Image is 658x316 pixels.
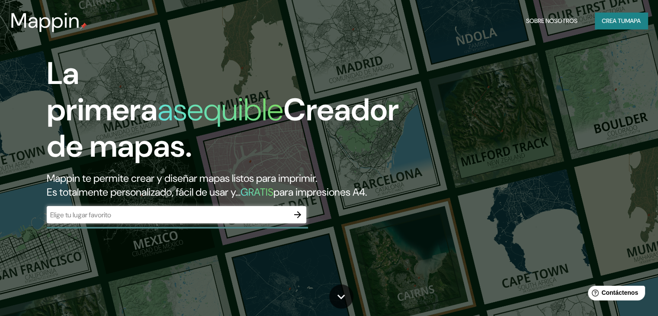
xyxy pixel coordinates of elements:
button: Sobre nosotros [523,13,581,29]
img: pin de mapeo [80,23,87,29]
font: para impresiones A4. [273,185,367,199]
font: GRATIS [241,185,273,199]
font: Es totalmente personalizado, fácil de usar y... [47,185,241,199]
font: Mappin te permite crear y diseñar mapas listos para imprimir. [47,171,317,185]
font: La primera [47,53,157,130]
font: Mappin [10,7,80,34]
iframe: Lanzador de widgets de ayuda [581,282,648,306]
font: Creador de mapas. [47,90,399,166]
font: Sobre nosotros [526,17,578,25]
input: Elige tu lugar favorito [47,210,289,220]
button: Crea tumapa [595,13,648,29]
font: mapa [625,17,641,25]
font: asequible [157,90,283,130]
font: Crea tu [602,17,625,25]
